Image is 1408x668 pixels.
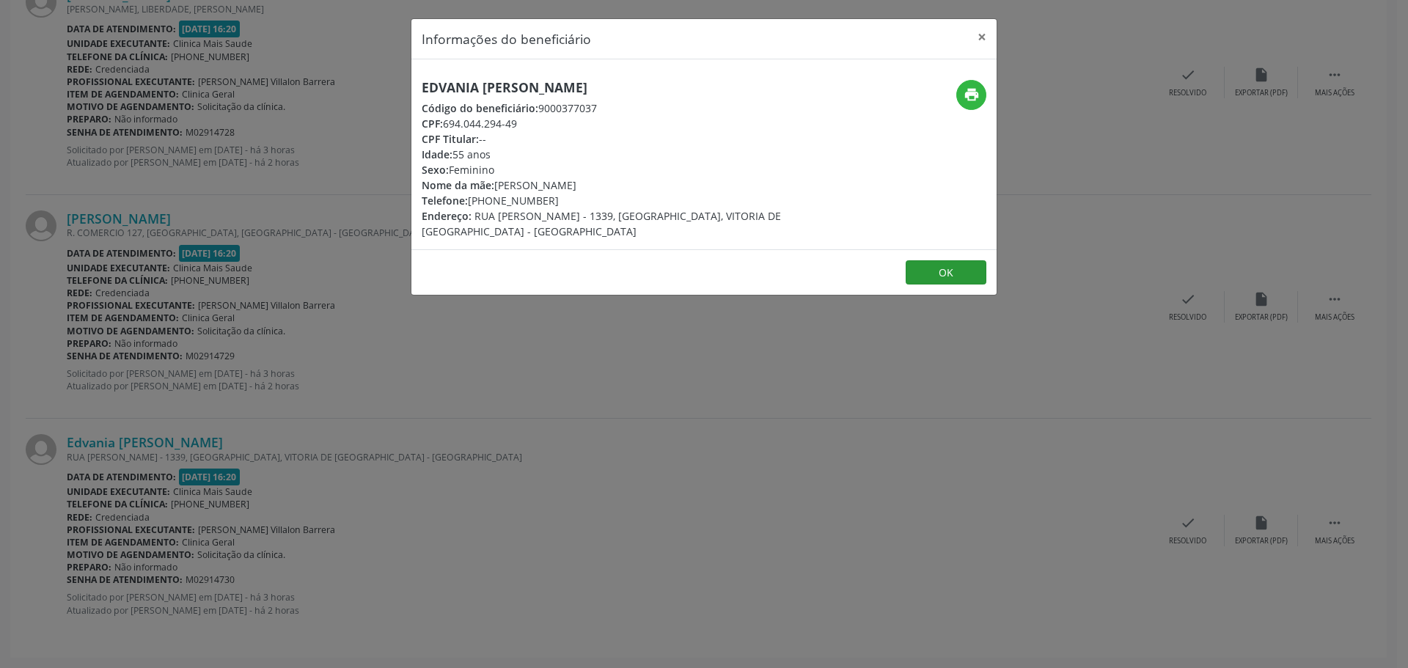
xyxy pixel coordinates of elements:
[422,193,791,208] div: [PHONE_NUMBER]
[422,29,591,48] h5: Informações do beneficiário
[422,100,791,116] div: 9000377037
[422,147,452,161] span: Idade:
[422,209,781,238] span: RUA [PERSON_NAME] - 1339, [GEOGRAPHIC_DATA], VITORIA DE [GEOGRAPHIC_DATA] - [GEOGRAPHIC_DATA]
[422,147,791,162] div: 55 anos
[422,163,449,177] span: Sexo:
[422,194,468,208] span: Telefone:
[422,101,538,115] span: Código do beneficiário:
[422,178,494,192] span: Nome da mãe:
[906,260,986,285] button: OK
[422,162,791,177] div: Feminino
[422,177,791,193] div: [PERSON_NAME]
[956,80,986,110] button: print
[422,132,479,146] span: CPF Titular:
[422,116,791,131] div: 694.044.294-49
[967,19,997,55] button: Close
[422,209,472,223] span: Endereço:
[964,87,980,103] i: print
[422,117,443,131] span: CPF:
[422,80,791,95] h5: Edvania [PERSON_NAME]
[422,131,791,147] div: --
